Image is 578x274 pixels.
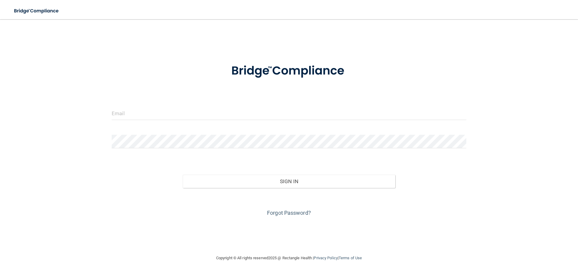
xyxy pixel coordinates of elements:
[183,175,396,188] button: Sign In
[219,55,359,87] img: bridge_compliance_login_screen.278c3ca4.svg
[9,5,64,17] img: bridge_compliance_login_screen.278c3ca4.svg
[179,248,399,268] div: Copyright © All rights reserved 2025 @ Rectangle Health | |
[314,256,337,260] a: Privacy Policy
[267,210,311,216] a: Forgot Password?
[112,106,466,120] input: Email
[339,256,362,260] a: Terms of Use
